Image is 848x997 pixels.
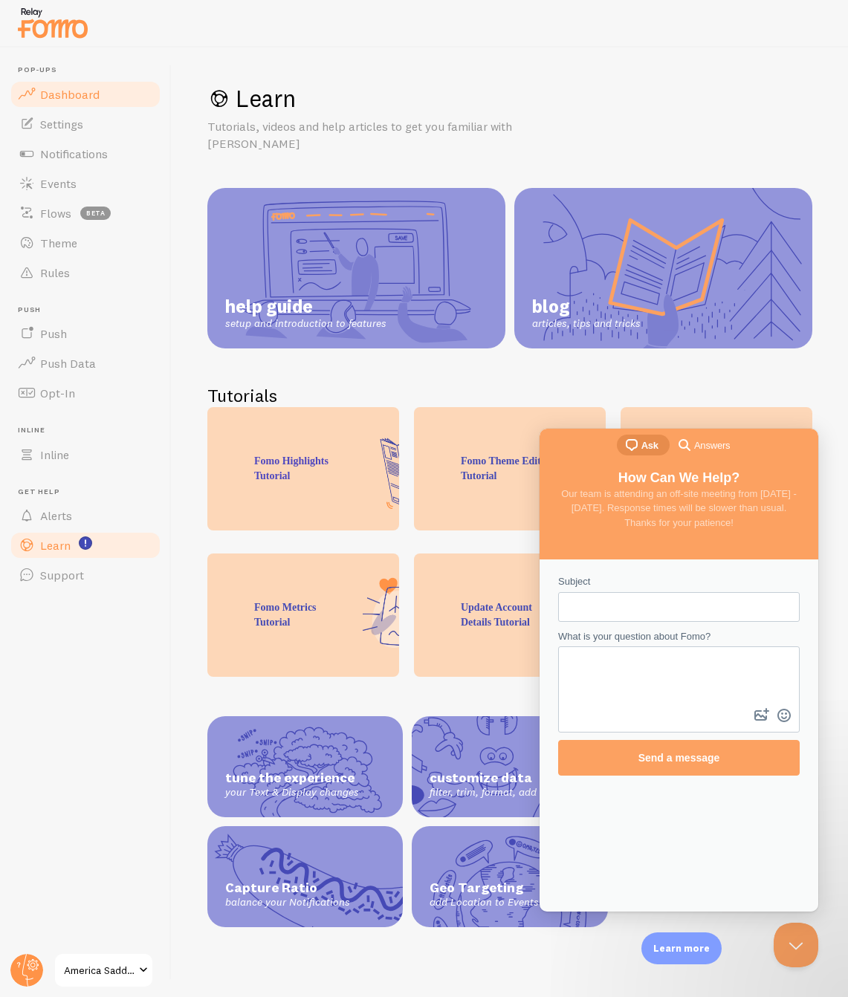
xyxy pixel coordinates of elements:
[40,87,100,102] span: Dashboard
[9,440,162,470] a: Inline
[16,4,90,42] img: fomo-relay-logo-orange.svg
[40,146,108,161] span: Notifications
[40,356,96,371] span: Push Data
[40,117,83,131] span: Settings
[79,536,92,550] svg: <p>Watch New Feature Tutorials!</p>
[9,530,162,560] a: Learn
[207,118,564,152] p: Tutorials, videos and help articles to get you familiar with [PERSON_NAME]
[18,305,162,315] span: Push
[18,426,162,435] span: Inline
[207,553,399,677] div: Fomo Metrics Tutorial
[40,508,72,523] span: Alerts
[207,407,399,530] div: Fomo Highlights Tutorial
[225,770,385,787] span: tune the experience
[207,384,812,407] h2: Tutorials
[9,79,162,109] a: Dashboard
[80,207,111,220] span: beta
[532,295,641,317] span: blog
[414,553,606,677] div: Update Account Details Tutorial
[207,83,812,114] h1: Learn
[54,952,154,988] a: America Saddle
[430,880,589,897] span: Geo Targeting
[18,65,162,75] span: Pop-ups
[40,265,70,280] span: Rules
[9,258,162,288] a: Rules
[40,326,67,341] span: Push
[9,348,162,378] a: Push Data
[40,236,77,250] span: Theme
[9,169,162,198] a: Events
[225,295,386,317] span: help guide
[414,407,606,530] div: Fomo Theme Editor Tutorial
[40,206,71,221] span: Flows
[64,961,135,979] span: America Saddle
[18,487,162,497] span: Get Help
[40,568,84,582] span: Support
[540,429,818,912] iframe: Help Scout Beacon - Live Chat, Contact Form, and Knowledge Base
[40,176,77,191] span: Events
[9,378,162,408] a: Opt-In
[9,501,162,530] a: Alerts
[532,317,641,331] span: articles, tips and tricks
[774,923,818,967] iframe: Help Scout Beacon - Close
[40,386,75,400] span: Opt-In
[653,941,710,955] p: Learn more
[9,228,162,258] a: Theme
[430,896,589,909] span: add Location to Events
[641,932,722,964] div: Learn more
[621,407,812,530] div: Interactive Fomo Demo
[9,198,162,228] a: Flows beta
[430,770,589,787] span: customize data
[40,538,71,553] span: Learn
[430,786,589,799] span: filter, trim, format, add color, ...
[9,139,162,169] a: Notifications
[9,109,162,139] a: Settings
[225,786,385,799] span: your Text & Display changes
[225,896,385,909] span: balance your Notifications
[225,317,386,331] span: setup and introduction to features
[40,447,69,462] span: Inline
[9,560,162,590] a: Support
[514,188,812,348] a: blog articles, tips and tricks
[9,319,162,348] a: Push
[207,188,505,348] a: help guide setup and introduction to features
[225,880,385,897] span: Capture Ratio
